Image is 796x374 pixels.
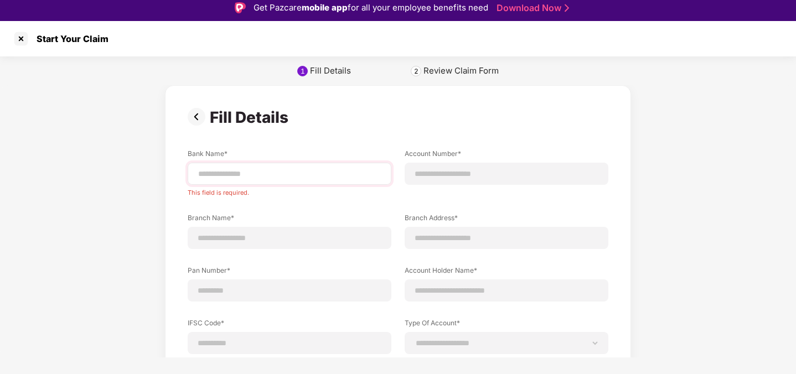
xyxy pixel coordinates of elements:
img: Logo [235,2,246,13]
img: svg+xml;base64,PHN2ZyBpZD0iUHJldi0zMngzMiIgeG1sbnM9Imh0dHA6Ly93d3cudzMub3JnLzIwMDAvc3ZnIiB3aWR0aD... [188,108,210,126]
label: IFSC Code* [188,318,391,332]
label: Account Number* [405,149,608,163]
div: Review Claim Form [423,65,499,76]
strong: mobile app [302,2,348,13]
label: Account Holder Name* [405,266,608,279]
label: Type Of Account* [405,318,608,332]
a: Download Now [497,2,566,14]
div: Fill Details [310,65,351,76]
div: This field is required. [188,185,391,196]
div: Get Pazcare for all your employee benefits need [254,1,488,14]
div: Start Your Claim [30,33,108,44]
label: Branch Address* [405,213,608,227]
div: 1 [301,67,305,75]
img: Stroke [565,2,569,14]
label: Bank Name* [188,149,391,163]
label: Pan Number* [188,266,391,279]
div: 2 [414,67,418,75]
label: Branch Name* [188,213,391,227]
div: Fill Details [210,108,293,127]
